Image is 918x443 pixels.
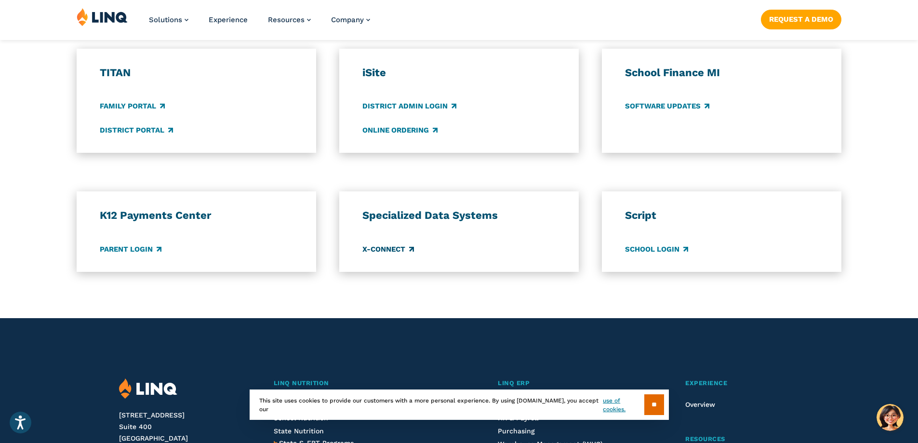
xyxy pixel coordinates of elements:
nav: Button Navigation [761,8,841,29]
h3: Specialized Data Systems [362,209,556,222]
span: Company [331,15,364,24]
span: Resources [685,435,725,443]
a: use of cookies. [603,396,644,414]
a: LINQ ERP [498,378,635,389]
a: Company [331,15,370,24]
h3: School Finance MI [625,66,819,80]
div: This site uses cookies to provide our customers with a more personal experience. By using [DOMAIN... [250,389,669,420]
a: Solutions [149,15,188,24]
h3: Script [625,209,819,222]
a: Resources [268,15,311,24]
h3: iSite [362,66,556,80]
a: Online Ordering [362,125,438,135]
a: Overview [685,401,715,408]
a: Software Updates [625,101,709,112]
a: Request a Demo [761,10,841,29]
span: LINQ ERP [498,379,530,387]
h3: K12 Payments Center [100,209,293,222]
img: LINQ | K‑12 Software [77,8,128,26]
a: District Admin Login [362,101,456,112]
a: Experience [685,378,798,389]
span: Experience [685,379,727,387]
a: School Login [625,244,688,255]
button: Hello, have a question? Let’s chat. [877,404,904,431]
img: LINQ | K‑12 Software [119,378,177,399]
span: Solutions [149,15,182,24]
span: LINQ Nutrition [274,379,329,387]
span: Resources [268,15,305,24]
nav: Primary Navigation [149,8,370,40]
a: District Portal [100,125,173,135]
a: Experience [209,15,248,24]
h3: TITAN [100,66,293,80]
a: Parent Login [100,244,161,255]
a: X-Connect [362,244,414,255]
a: Family Portal [100,101,165,112]
a: LINQ Nutrition [274,378,448,389]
